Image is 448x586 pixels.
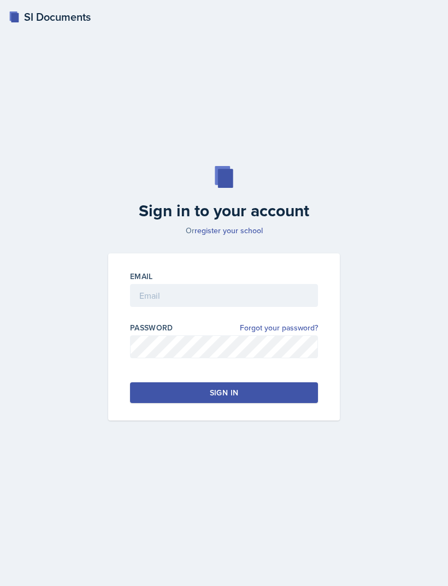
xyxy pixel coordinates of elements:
a: Forgot your password? [240,322,318,334]
h2: Sign in to your account [102,201,346,221]
label: Email [130,271,153,282]
button: Sign in [130,382,318,403]
p: Or [102,225,346,236]
a: register your school [194,225,263,236]
div: Sign in [210,387,238,398]
label: Password [130,322,173,333]
a: SI Documents [9,9,91,25]
input: Email [130,284,318,307]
